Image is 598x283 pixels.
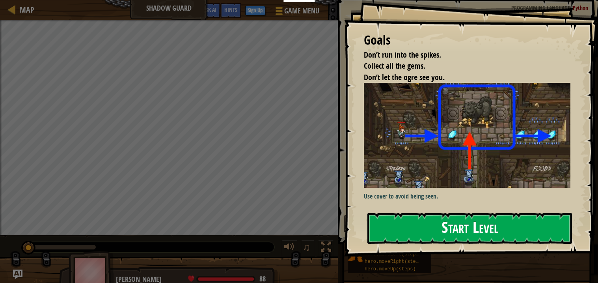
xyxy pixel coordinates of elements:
span: Collect all the gems. [364,60,425,71]
button: Ask AI [199,3,220,18]
li: Don’t run into the spikes. [354,49,568,61]
div: health: 88 / 88 [188,276,266,283]
button: Sign Up [245,6,265,15]
button: Adjust volume [281,240,297,256]
button: Ask AI [13,270,22,279]
p: Use cover to avoid being seen. [364,192,570,201]
span: Game Menu [284,6,319,16]
span: Don’t let the ogre see you. [364,72,445,82]
button: Game Menu [269,3,324,22]
span: Hints [224,6,237,13]
span: Ask AI [203,6,216,13]
span: Don’t run into the spikes. [364,49,441,60]
span: hero.moveUp(steps) [365,266,416,272]
button: Start Level [367,213,572,244]
div: Goals [364,31,570,49]
img: portrait.png [348,251,363,266]
li: Collect all the gems. [354,60,568,72]
button: ♫ [301,240,315,256]
li: Don’t let the ogre see you. [354,72,568,83]
span: Map [20,4,34,15]
img: Shadow guard [364,83,570,188]
a: Map [16,4,34,15]
span: ♫ [303,241,311,253]
button: Toggle fullscreen [318,240,334,256]
span: hero.moveRight(steps) [365,259,424,264]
